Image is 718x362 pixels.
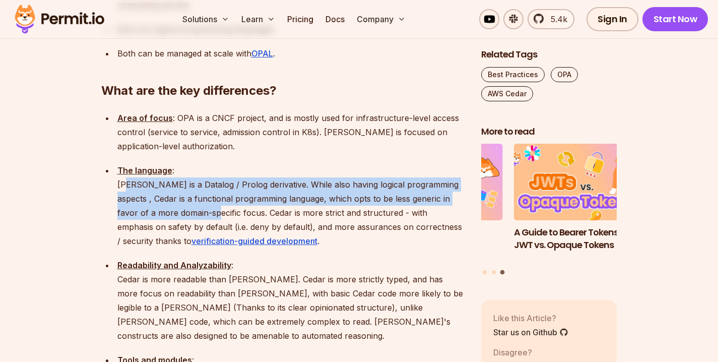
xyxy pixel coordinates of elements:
[191,236,317,246] a: verification-guided development
[10,2,109,36] img: Permit logo
[481,126,617,138] h2: More to read
[367,144,503,221] img: Policy-Based Access Control (PBAC) Isn’t as Great as You Think
[481,86,533,101] a: AWS Cedar
[481,144,617,276] div: Posts
[551,67,578,82] a: OPA
[493,312,568,324] p: Like this Article?
[321,9,349,29] a: Docs
[493,326,568,338] a: Star us on Github
[493,346,547,358] p: Disagree?
[283,9,317,29] a: Pricing
[117,111,465,153] p: : OPA is a CNCF project, and is mostly used for infrastructure-level access control (service to s...
[117,113,173,123] strong: Area of focus
[367,226,503,264] h3: Policy-Based Access Control (PBAC) Isn’t as Great as You Think
[178,9,233,29] button: Solutions
[117,163,465,248] p: : [PERSON_NAME] is a Datalog / Prolog derivative. While also having logical programming aspects ,...
[117,260,231,270] strong: Readability and Analyzability
[514,144,650,221] img: A Guide to Bearer Tokens: JWT vs. Opaque Tokens
[642,7,708,31] a: Start Now
[117,165,172,175] strong: The language
[483,270,487,274] button: Go to slide 1
[251,48,273,58] a: OPAL
[514,144,650,264] li: 3 of 3
[586,7,638,31] a: Sign In
[514,144,650,264] a: A Guide to Bearer Tokens: JWT vs. Opaque TokensA Guide to Bearer Tokens: JWT vs. Opaque Tokens
[117,46,465,61] p: Both can be managed at scale with .
[101,42,465,99] h2: What are the key differences?
[481,48,617,61] h2: Related Tags
[545,13,567,25] span: 5.4k
[367,144,503,264] li: 2 of 3
[500,270,505,275] button: Go to slide 3
[514,226,650,252] h3: A Guide to Bearer Tokens: JWT vs. Opaque Tokens
[528,9,574,29] a: 5.4k
[481,67,545,82] a: Best Practices
[492,270,496,274] button: Go to slide 2
[237,9,279,29] button: Learn
[117,258,465,343] p: : Cedar is more readable than [PERSON_NAME]. Cedar is more strictly typed, and has more focus on ...
[353,9,410,29] button: Company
